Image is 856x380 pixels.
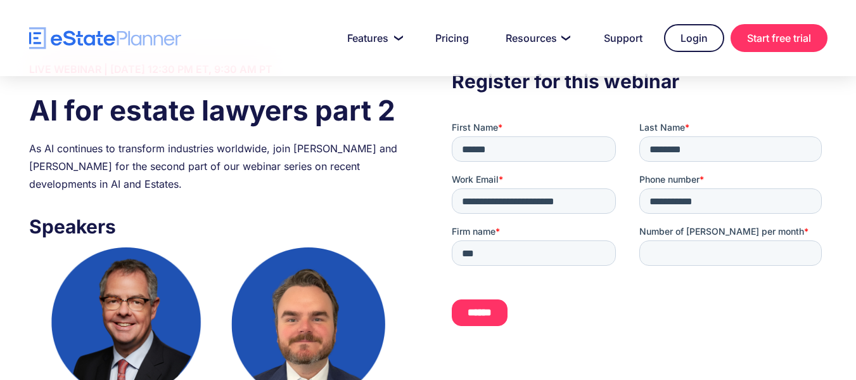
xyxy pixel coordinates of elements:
[29,27,181,49] a: home
[332,25,414,51] a: Features
[452,67,827,96] h3: Register for this webinar
[29,91,404,130] h1: AI for estate lawyers part 2
[29,212,404,241] h3: Speakers
[731,24,827,52] a: Start free trial
[664,24,724,52] a: Login
[452,121,827,337] iframe: Form 0
[420,25,484,51] a: Pricing
[490,25,582,51] a: Resources
[589,25,658,51] a: Support
[29,140,404,193] div: As AI continues to transform industries worldwide, join [PERSON_NAME] and [PERSON_NAME] for the s...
